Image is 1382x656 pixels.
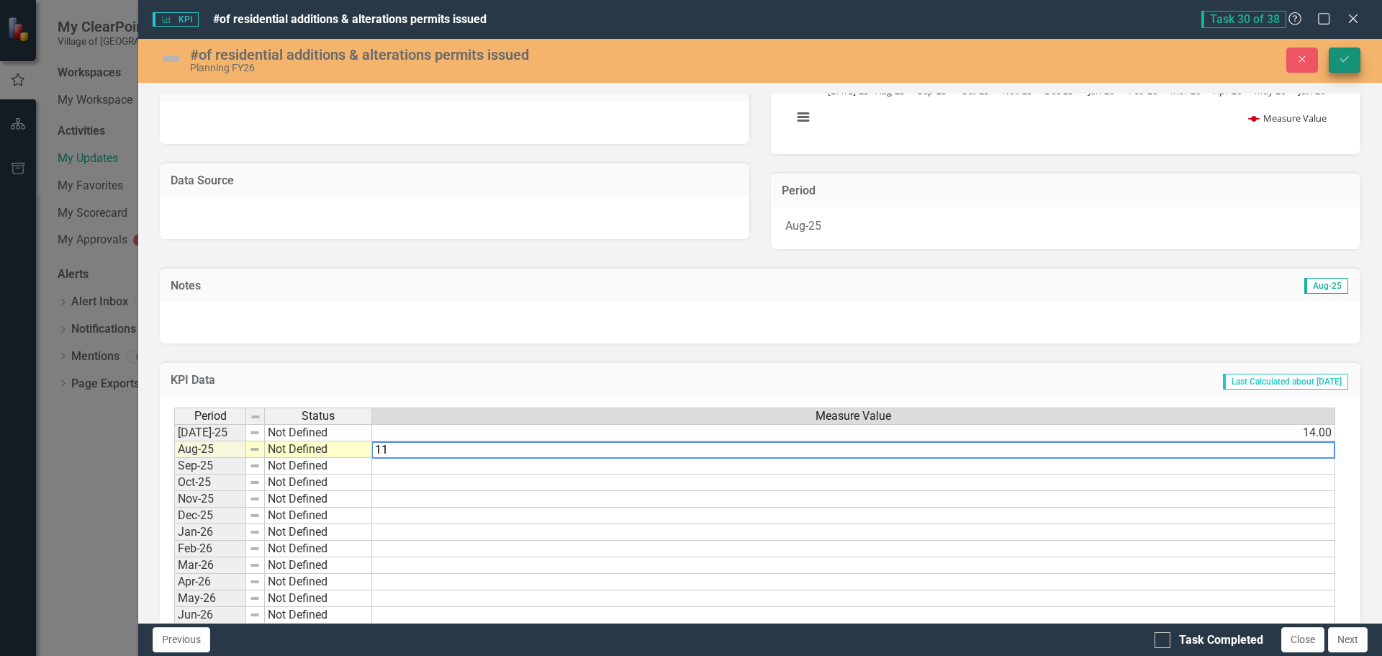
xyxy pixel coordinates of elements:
[160,48,183,71] img: Not Defined
[249,560,261,571] img: 8DAGhfEEPCf229AAAAAElFTkSuQmCC
[174,508,246,524] td: Dec-25
[174,607,246,624] td: Jun-26
[190,63,835,73] div: Planning FY26
[174,557,246,574] td: Mar-26
[174,475,246,491] td: Oct-25
[249,593,261,604] img: 8DAGhfEEPCf229AAAAAElFTkSuQmCC
[249,576,261,588] img: 8DAGhfEEPCf229AAAAAElFTkSuQmCC
[1223,374,1348,390] span: Last Calculated about [DATE]
[782,184,1350,197] h3: Period
[265,524,372,541] td: Not Defined
[171,374,478,387] h3: KPI Data
[265,590,372,607] td: Not Defined
[265,491,372,508] td: Not Defined
[174,524,246,541] td: Jan-26
[250,411,261,423] img: 8DAGhfEEPCf229AAAAAElFTkSuQmCC
[249,526,261,538] img: 8DAGhfEEPCf229AAAAAElFTkSuQmCC
[171,279,642,292] h3: Notes
[249,493,261,505] img: 8DAGhfEEPCf229AAAAAElFTkSuQmCC
[174,491,246,508] td: Nov-25
[1249,112,1327,125] button: Show Measure Value
[174,458,246,475] td: Sep-25
[249,460,261,472] img: 8DAGhfEEPCf229AAAAAElFTkSuQmCC
[265,574,372,590] td: Not Defined
[302,410,335,423] span: Status
[194,410,227,423] span: Period
[1179,632,1263,649] div: Task Completed
[1281,627,1324,652] button: Close
[372,424,1335,441] td: 14.00
[174,541,246,557] td: Feb-26
[249,609,261,621] img: 8DAGhfEEPCf229AAAAAElFTkSuQmCC
[190,47,835,63] div: #of residential additions & alterations permits issued
[1328,627,1368,652] button: Next
[174,574,246,590] td: Apr-26
[174,424,246,441] td: [DATE]-25
[265,424,372,441] td: Not Defined
[793,107,813,127] button: View chart menu, Chart
[265,541,372,557] td: Not Defined
[249,477,261,488] img: 8DAGhfEEPCf229AAAAAElFTkSuQmCC
[153,627,210,652] button: Previous
[265,557,372,574] td: Not Defined
[771,207,1360,249] div: Aug-25
[1304,278,1348,294] span: Aug-25
[265,475,372,491] td: Not Defined
[265,441,372,458] td: Not Defined
[174,441,246,458] td: Aug-25
[1201,11,1286,28] span: Task 30 of 38
[816,410,891,423] span: Measure Value
[249,427,261,439] img: 8DAGhfEEPCf229AAAAAElFTkSuQmCC
[213,12,487,26] span: #of residential additions & alterations permits issued
[249,444,261,455] img: 8DAGhfEEPCf229AAAAAElFTkSuQmCC
[153,12,199,27] span: KPI
[171,174,739,187] h3: Data Source
[249,510,261,521] img: 8DAGhfEEPCf229AAAAAElFTkSuQmCC
[265,607,372,624] td: Not Defined
[265,508,372,524] td: Not Defined
[265,458,372,475] td: Not Defined
[249,543,261,554] img: 8DAGhfEEPCf229AAAAAElFTkSuQmCC
[174,590,246,607] td: May-26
